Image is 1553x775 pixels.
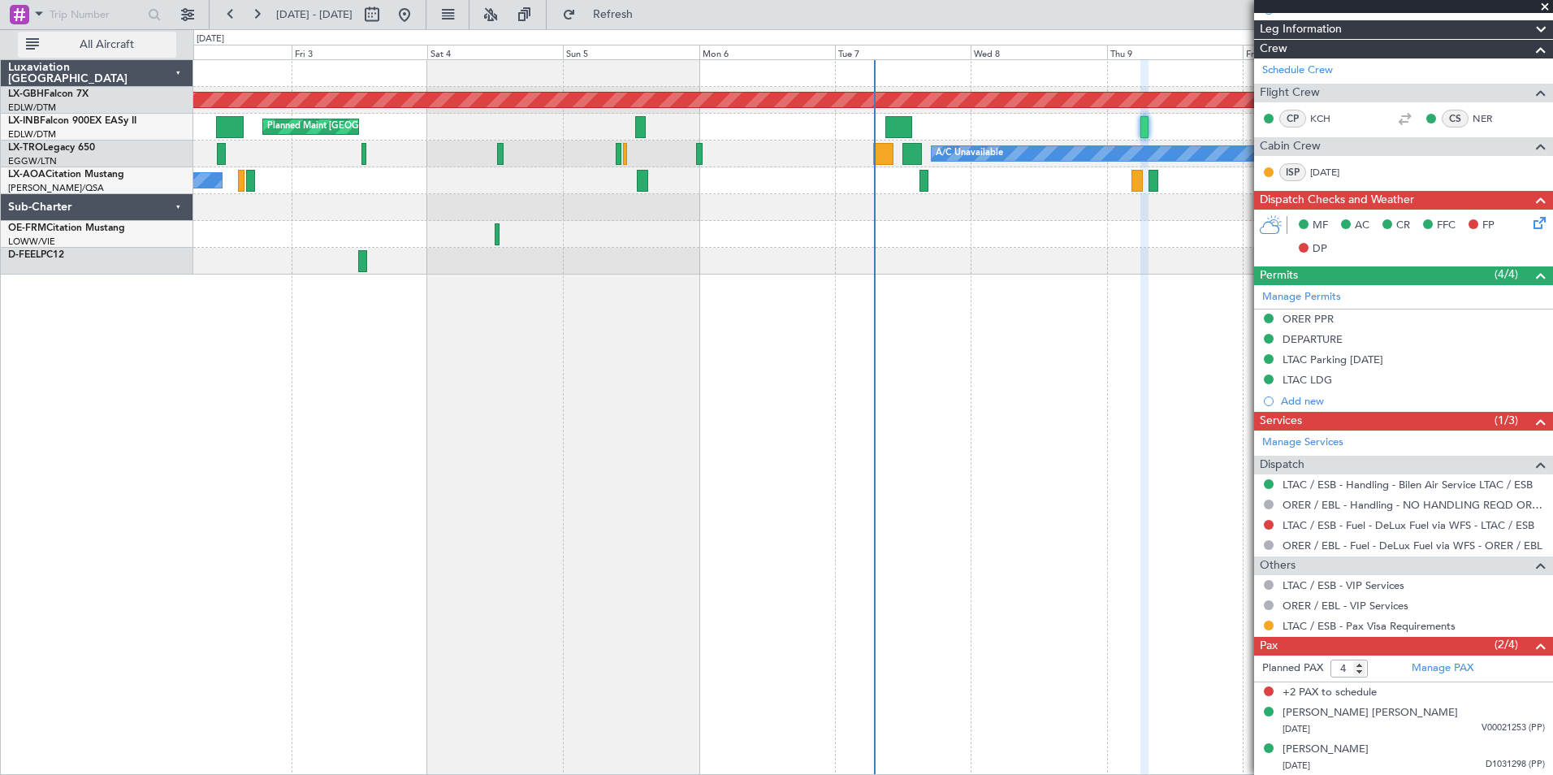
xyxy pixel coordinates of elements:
div: Fri 3 [292,45,427,59]
a: LOWW/VIE [8,236,55,248]
a: LX-AOACitation Mustang [8,170,124,180]
span: D-FEEL [8,250,41,260]
span: OE-FRM [8,223,46,233]
a: LTAC / ESB - Pax Visa Requirements [1283,619,1456,633]
span: Dispatch Checks and Weather [1260,191,1414,210]
div: Mon 6 [699,45,835,59]
span: Cabin Crew [1260,137,1321,156]
div: CP [1279,110,1306,128]
a: Manage Services [1262,435,1343,451]
div: LTAC LDG [1283,373,1332,387]
div: ORER PPR [1283,312,1334,326]
div: Wed 8 [971,45,1106,59]
span: [DATE] [1283,760,1310,772]
span: +2 PAX to schedule [1283,685,1377,701]
a: LTAC / ESB - Handling - Bilen Air Service LTAC / ESB [1283,478,1533,491]
span: Refresh [579,9,647,20]
div: [PERSON_NAME] [1283,742,1369,758]
a: Schedule Crew [1262,63,1333,79]
span: Leg Information [1260,20,1342,39]
span: CR [1396,218,1410,234]
span: LX-AOA [8,170,45,180]
div: Thu 9 [1107,45,1243,59]
div: LTAC Parking [DATE] [1283,353,1383,366]
span: All Aircraft [42,39,171,50]
div: ISP [1279,163,1306,181]
span: LX-GBH [8,89,44,99]
div: Tue 7 [835,45,971,59]
span: [DATE] [1283,723,1310,735]
a: ORER / EBL - VIP Services [1283,599,1408,613]
div: [PERSON_NAME] [PERSON_NAME] [1283,705,1458,721]
a: D-FEELPC12 [8,250,64,260]
input: Trip Number [50,2,143,27]
span: Flight Crew [1260,84,1320,102]
a: OE-FRMCitation Mustang [8,223,125,233]
div: Thu 2 [155,45,291,59]
a: [DATE] [1310,165,1347,180]
span: FP [1482,218,1495,234]
a: LX-GBHFalcon 7X [8,89,89,99]
span: Permits [1260,266,1298,285]
a: Manage Permits [1262,289,1341,305]
a: LTAC / ESB - Fuel - DeLux Fuel via WFS - LTAC / ESB [1283,518,1534,532]
a: LX-INBFalcon 900EX EASy II [8,116,136,126]
div: Planned Maint [GEOGRAPHIC_DATA] [267,115,422,139]
button: All Aircraft [18,32,176,58]
span: FFC [1437,218,1456,234]
div: Fri 10 [1243,45,1378,59]
a: EGGW/LTN [8,155,57,167]
span: AC [1355,218,1369,234]
div: Sat 4 [427,45,563,59]
span: (2/4) [1495,636,1518,653]
div: DEPARTURE [1283,332,1343,346]
div: CS [1442,110,1469,128]
div: [DATE] [197,32,224,46]
button: Refresh [555,2,652,28]
span: LX-TRO [8,143,43,153]
div: Add new [1281,394,1545,408]
a: LX-TROLegacy 650 [8,143,95,153]
a: ORER / EBL - Fuel - DeLux Fuel via WFS - ORER / EBL [1283,539,1542,552]
span: (4/4) [1495,266,1518,283]
span: Services [1260,412,1302,431]
span: MF [1313,218,1328,234]
span: LX-INB [8,116,40,126]
span: V00021253 (PP) [1482,721,1545,735]
a: EDLW/DTM [8,102,56,114]
a: KCH [1310,111,1347,126]
span: Pax [1260,637,1278,656]
span: DP [1313,241,1327,258]
a: LTAC / ESB - VIP Services [1283,578,1404,592]
span: (1/3) [1495,412,1518,429]
div: Sun 5 [563,45,699,59]
span: Dispatch [1260,456,1304,474]
span: Others [1260,556,1296,575]
a: ORER / EBL - Handling - NO HANDLING REQD ORER/EBL [1283,498,1545,512]
a: [PERSON_NAME]/QSA [8,182,104,194]
a: Manage PAX [1412,660,1473,677]
a: EDLW/DTM [8,128,56,141]
div: A/C Unavailable [936,141,1003,166]
a: NER [1473,111,1509,126]
span: Crew [1260,40,1287,58]
label: Planned PAX [1262,660,1323,677]
span: [DATE] - [DATE] [276,7,353,22]
span: D1031298 (PP) [1486,758,1545,772]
